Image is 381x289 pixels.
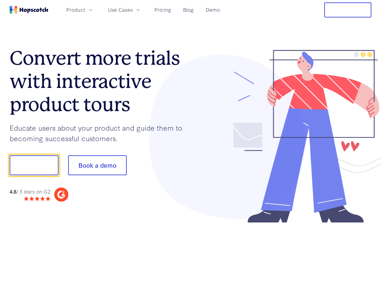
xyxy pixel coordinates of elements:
p: Educate users about your product and guide them to becoming successful customers. [10,123,191,143]
button: Product [63,5,97,15]
button: Free Trial [324,2,371,17]
a: Blog [181,5,196,15]
a: Home [10,6,48,14]
a: Pricing [152,5,173,15]
span: Use Cases [108,6,133,14]
button: Book a demo [68,155,127,175]
div: / 5 stars on G2 [10,188,50,195]
span: Product [66,6,85,14]
button: Use Cases [104,5,145,15]
a: Demo [203,5,222,15]
button: Show me! [10,155,59,175]
h1: Convert more trials with interactive product tours [10,47,191,116]
strong: 4.8 [10,188,16,195]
